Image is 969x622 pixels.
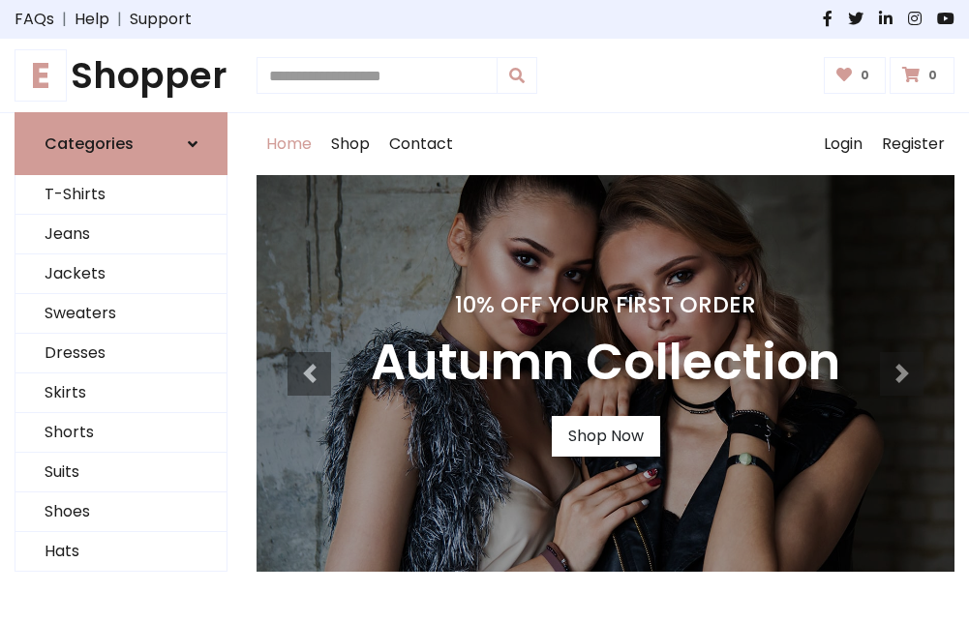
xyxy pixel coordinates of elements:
[130,8,192,31] a: Support
[371,291,840,318] h4: 10% Off Your First Order
[824,57,887,94] a: 0
[15,334,227,373] a: Dresses
[15,453,227,492] a: Suits
[109,8,130,31] span: |
[15,175,227,215] a: T-Shirts
[15,294,227,334] a: Sweaters
[257,113,321,175] a: Home
[924,67,942,84] span: 0
[856,67,874,84] span: 0
[54,8,75,31] span: |
[379,113,463,175] a: Contact
[15,49,67,102] span: E
[15,492,227,532] a: Shoes
[814,113,872,175] a: Login
[371,334,840,393] h3: Autumn Collection
[75,8,109,31] a: Help
[15,413,227,453] a: Shorts
[45,134,134,153] h6: Categories
[552,416,660,457] a: Shop Now
[890,57,954,94] a: 0
[15,112,227,175] a: Categories
[321,113,379,175] a: Shop
[15,8,54,31] a: FAQs
[872,113,954,175] a: Register
[15,373,227,413] a: Skirts
[15,532,227,572] a: Hats
[15,215,227,254] a: Jeans
[15,254,227,294] a: Jackets
[15,54,227,97] h1: Shopper
[15,54,227,97] a: EShopper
